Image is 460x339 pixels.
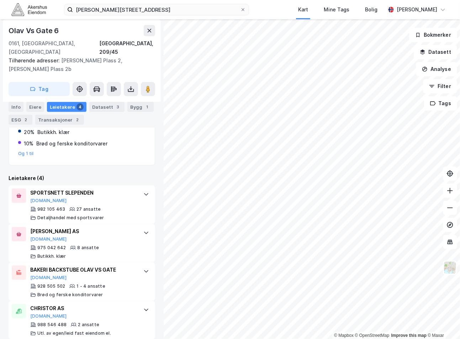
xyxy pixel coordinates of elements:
div: 1 [144,103,151,111]
div: BAKERI BACKSTUBE OLAV VS GATE [30,266,136,274]
div: Leietakere [47,102,86,112]
img: Z [443,261,457,274]
img: akershus-eiendom-logo.9091f326c980b4bce74ccdd9f866810c.svg [11,3,47,16]
span: Tilhørende adresser: [9,57,61,63]
div: 10% [24,139,33,148]
div: 982 105 463 [37,206,65,212]
div: Butikkh. klær [37,253,66,259]
div: 2 [74,116,81,123]
button: [DOMAIN_NAME] [30,313,67,319]
div: 2 ansatte [78,322,99,328]
div: Bolig [365,5,377,14]
div: Kontrollprogram for chat [424,305,460,339]
div: 8 ansatte [77,245,99,251]
div: Brød og ferske konditorvarer [36,139,107,148]
div: ESG [9,115,32,125]
button: [DOMAIN_NAME] [30,275,67,281]
div: Leietakere (4) [9,174,155,183]
button: Datasett [414,45,457,59]
div: CHRISTOR AS [30,304,136,313]
div: Utl. av egen/leid fast eiendom el. [37,330,111,336]
button: Bokmerker [409,28,457,42]
iframe: Chat Widget [424,305,460,339]
div: Datasett [89,102,125,112]
a: Mapbox [334,333,354,338]
button: Tag [9,82,70,96]
div: 3 [115,103,122,111]
div: 20% [24,128,35,137]
div: Butikkh. klær [37,128,69,137]
button: Og 1 til [18,151,34,156]
a: OpenStreetMap [355,333,390,338]
div: Transaksjoner [35,115,84,125]
div: [PERSON_NAME] Plass 2, [PERSON_NAME] Plass 2b [9,56,149,73]
div: 2 [22,116,30,123]
div: [PERSON_NAME] [397,5,437,14]
button: Tags [424,96,457,111]
button: [DOMAIN_NAME] [30,198,67,204]
div: 988 546 488 [37,322,67,328]
div: 27 ansatte [76,206,101,212]
div: 975 042 642 [37,245,66,251]
div: Kart [298,5,308,14]
div: 0161, [GEOGRAPHIC_DATA], [GEOGRAPHIC_DATA] [9,39,99,56]
div: Detaljhandel med sportsvarer [37,215,104,221]
div: Info [9,102,23,112]
div: SPORTSNETT SLEPENDEN [30,189,136,197]
div: Bygg [127,102,154,112]
div: Eiere [26,102,44,112]
div: Mine Tags [324,5,349,14]
div: Brød og ferske konditorvarer [37,292,103,298]
a: Improve this map [391,333,427,338]
button: [DOMAIN_NAME] [30,236,67,242]
button: Analyse [416,62,457,76]
div: 1 - 4 ansatte [76,283,105,289]
div: Olav Vs Gate 6 [9,25,60,36]
button: Filter [423,79,457,93]
input: Søk på adresse, matrikkel, gårdeiere, leietakere eller personer [73,4,240,15]
div: [GEOGRAPHIC_DATA], 209/45 [99,39,155,56]
div: 4 [76,103,84,111]
div: [PERSON_NAME] AS [30,227,136,236]
div: 928 505 502 [37,283,65,289]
